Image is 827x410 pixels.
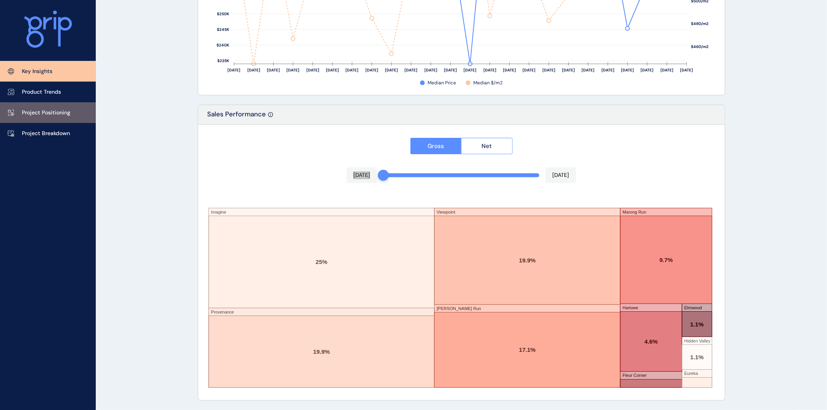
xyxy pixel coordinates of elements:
[22,68,52,75] p: Key Insights
[22,109,70,117] p: Project Positioning
[428,80,456,86] span: Median Price
[353,171,370,179] p: [DATE]
[691,21,709,27] text: $480/m2
[22,88,61,96] p: Product Trends
[482,142,492,150] span: Net
[691,45,709,50] text: $460/m2
[208,110,266,124] p: Sales Performance
[461,138,513,154] button: Net
[22,130,70,137] p: Project Breakdown
[474,80,503,86] span: Median $/m2
[428,142,444,150] span: Gross
[553,171,569,179] p: [DATE]
[410,138,462,154] button: Gross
